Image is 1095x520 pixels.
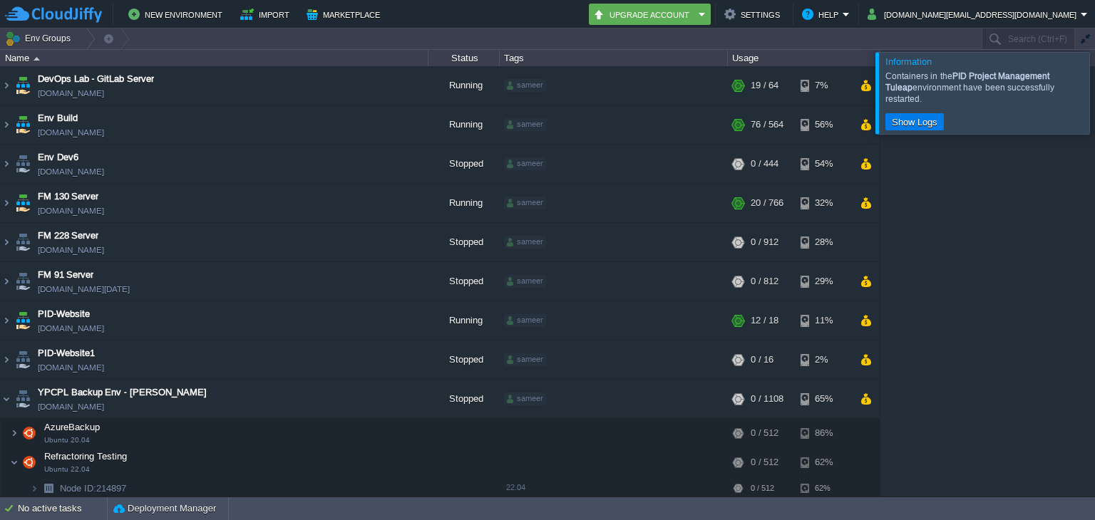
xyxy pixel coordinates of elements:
[38,282,130,296] span: [DOMAIN_NAME][DATE]
[801,301,847,340] div: 11%
[13,301,33,340] img: AMDAwAAAACH5BAEAAAAALAAAAAABAAEAAAICRAEAOw==
[13,145,33,183] img: AMDAwAAAACH5BAEAAAAALAAAAAABAAEAAAICRAEAOw==
[38,346,95,360] a: PID-Website1
[1,340,12,379] img: AMDAwAAAACH5BAEAAAAALAAAAAABAAEAAAICRAEAOw==
[43,450,129,462] span: Refractoring Testing
[504,118,546,131] div: sameer
[1,66,12,105] img: AMDAwAAAACH5BAEAAAAALAAAAAABAAEAAAICRAEAOw==
[58,482,128,494] a: Node ID:214897
[10,419,19,447] img: AMDAwAAAACH5BAEAAAAALAAAAAABAAEAAAICRAEAOw==
[504,353,546,366] div: sameer
[38,125,104,140] span: [DOMAIN_NAME]
[38,477,58,499] img: AMDAwAAAACH5BAEAAAAALAAAAAABAAEAAAICRAEAOw==
[13,184,33,222] img: AMDAwAAAACH5BAEAAAAALAAAAAABAAEAAAICRAEAOw==
[38,204,104,218] span: [DOMAIN_NAME]
[751,223,778,261] div: 0 / 912
[10,448,19,477] img: AMDAwAAAACH5BAEAAAAALAAAAAABAAEAAAICRAEAOw==
[38,86,104,100] a: [DOMAIN_NAME]
[504,314,546,327] div: sameer
[751,66,778,105] div: 19 / 64
[751,145,778,183] div: 0 / 444
[751,340,773,379] div: 0 / 16
[38,165,104,179] span: [DOMAIN_NAME]
[801,145,847,183] div: 54%
[34,57,40,61] img: AMDAwAAAACH5BAEAAAAALAAAAAABAAEAAAICRAEAOw==
[19,448,39,477] img: AMDAwAAAACH5BAEAAAAALAAAAAABAAEAAAICRAEAOw==
[13,66,33,105] img: AMDAwAAAACH5BAEAAAAALAAAAAABAAEAAAICRAEAOw==
[38,72,154,86] span: DevOps Lab - GitLab Server
[801,66,847,105] div: 7%
[868,6,1081,23] button: [DOMAIN_NAME][EMAIL_ADDRESS][DOMAIN_NAME]
[751,105,783,144] div: 76 / 564
[428,105,500,144] div: Running
[1,262,12,301] img: AMDAwAAAACH5BAEAAAAALAAAAAABAAEAAAICRAEAOw==
[13,340,33,379] img: AMDAwAAAACH5BAEAAAAALAAAAAABAAEAAAICRAEAOw==
[1,50,428,66] div: Name
[13,223,33,261] img: AMDAwAAAACH5BAEAAAAALAAAAAABAAEAAAICRAEAOw==
[504,392,546,405] div: sameer
[38,111,78,125] a: Env Build
[43,421,102,433] span: AzureBackup
[428,380,500,418] div: Stopped
[751,262,778,301] div: 0 / 812
[43,422,102,432] a: AzureBackupUbuntu 20.04
[1,145,12,183] img: AMDAwAAAACH5BAEAAAAALAAAAAABAAEAAAICRAEAOw==
[38,385,207,400] a: YPCPL Backup Env - [PERSON_NAME]
[43,451,129,462] a: Refractoring TestingUbuntu 22.04
[801,477,847,499] div: 62%
[428,145,500,183] div: Stopped
[1,184,12,222] img: AMDAwAAAACH5BAEAAAAALAAAAAABAAEAAAICRAEAOw==
[13,262,33,301] img: AMDAwAAAACH5BAEAAAAALAAAAAABAAEAAAICRAEAOw==
[38,400,104,414] span: [DOMAIN_NAME]
[113,501,216,516] button: Deployment Manager
[885,56,932,67] span: Information
[1035,463,1081,506] iframe: chat widget
[751,184,783,222] div: 20 / 766
[38,243,104,257] span: [DOMAIN_NAME]
[44,436,90,444] span: Ubuntu 20.04
[38,321,104,336] a: [DOMAIN_NAME]
[38,229,98,243] a: FM 228 Server
[888,115,942,128] button: Show Logs
[751,448,778,477] div: 0 / 512
[885,71,1049,93] b: PID Project Management Tuleap
[504,275,546,288] div: sameer
[13,105,33,144] img: AMDAwAAAACH5BAEAAAAALAAAAAABAAEAAAICRAEAOw==
[428,301,500,340] div: Running
[504,157,546,170] div: sameer
[38,189,98,204] span: FM 130 Server
[801,223,847,261] div: 28%
[60,483,96,494] span: Node ID:
[801,340,847,379] div: 2%
[801,380,847,418] div: 65%
[751,301,778,340] div: 12 / 18
[38,150,78,165] span: Env Dev6
[801,448,847,477] div: 62%
[1,301,12,340] img: AMDAwAAAACH5BAEAAAAALAAAAAABAAEAAAICRAEAOw==
[428,66,500,105] div: Running
[38,307,90,321] a: PID-Website
[44,465,90,474] span: Ubuntu 22.04
[38,268,93,282] a: FM 91 Server
[751,419,778,447] div: 0 / 512
[593,6,694,23] button: Upgrade Account
[19,419,39,447] img: AMDAwAAAACH5BAEAAAAALAAAAAABAAEAAAICRAEAOw==
[307,6,384,23] button: Marketplace
[801,419,847,447] div: 86%
[724,6,784,23] button: Settings
[429,50,499,66] div: Status
[801,262,847,301] div: 29%
[1,380,12,418] img: AMDAwAAAACH5BAEAAAAALAAAAAABAAEAAAICRAEAOw==
[751,380,783,418] div: 0 / 1108
[30,477,38,499] img: AMDAwAAAACH5BAEAAAAALAAAAAABAAEAAAICRAEAOw==
[58,482,128,494] span: 214897
[885,71,1086,105] div: Containers in the environment have been successfully restarted.
[5,28,76,48] button: Env Groups
[802,6,843,23] button: Help
[504,236,546,249] div: sameer
[428,223,500,261] div: Stopped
